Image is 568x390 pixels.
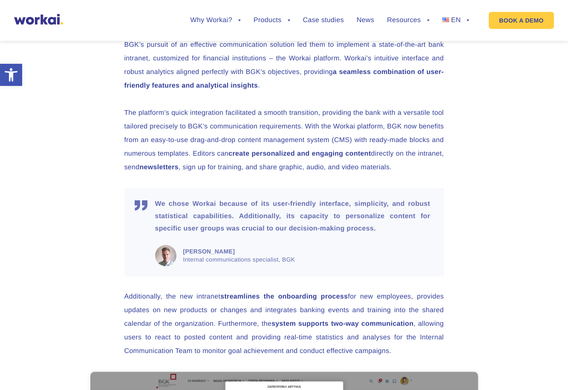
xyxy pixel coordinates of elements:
a: EN [442,17,470,24]
a: Resources [387,17,429,24]
strong: a seamless combination of user-friendly features and analytical insights [124,68,444,89]
strong: system supports two-way communication [271,320,413,327]
p: We chose Workai because of its user-friendly interface, simplicity, and robust statistical capabi... [155,198,430,235]
a: Why Workai? [190,17,241,24]
a: News [357,17,374,24]
p: The platform’s quick integration facilitated a smooth transition, providing the bank with a versa... [124,106,444,174]
em: Internal communications specialist, BGK [183,256,429,264]
strong: streamlines the onboarding process [220,293,348,300]
img: Seweryn Nowicki [155,245,176,266]
strong: newsletters [139,164,179,171]
strong: create personalized and engaging content [228,150,371,157]
p: BGK’s pursuit of an effective communication solution led them to implement a state-of-the-art ban... [124,38,444,93]
a: Case studies [303,17,344,24]
span: EN [451,17,461,24]
a: Products [254,17,290,24]
a: BOOK A DEMO [489,12,554,29]
p: Additionally, the new intranet for new employees, provides updates on new products or changes and... [124,290,444,358]
b: [PERSON_NAME] [183,248,235,255]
